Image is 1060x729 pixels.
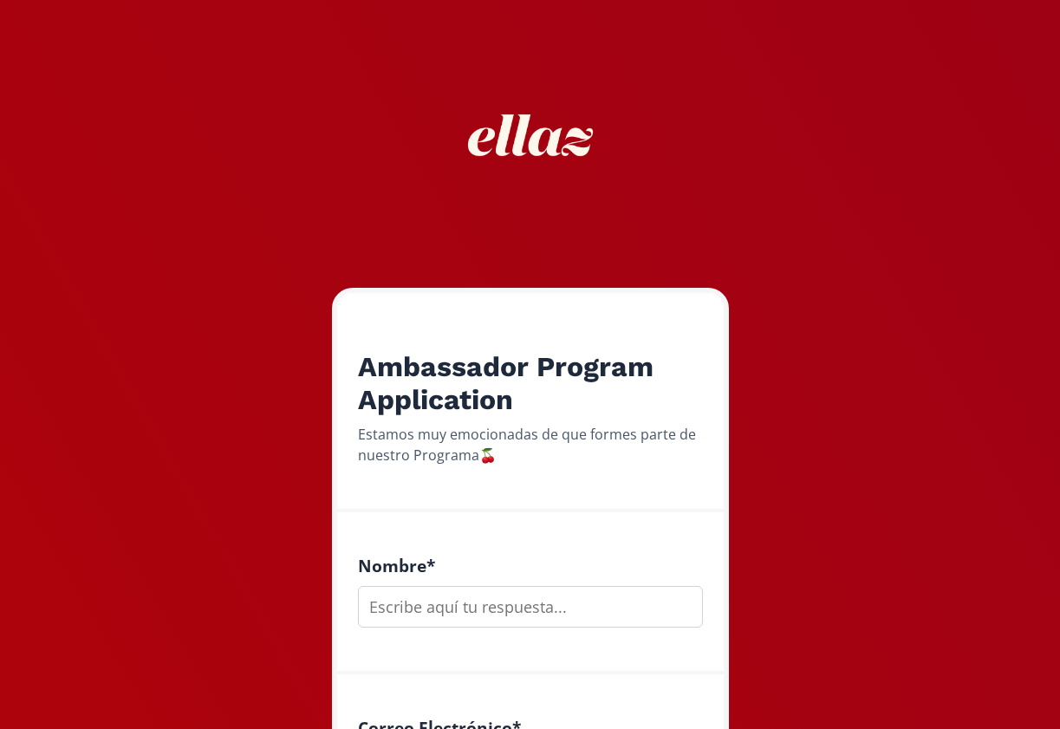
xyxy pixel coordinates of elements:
input: Escribe aquí tu respuesta... [358,586,703,628]
h4: Nombre * [358,556,703,576]
img: nKmKAABZpYV7 [452,57,608,213]
h2: Ambassador Program Application [358,350,703,417]
div: Estamos muy emocionadas de que formes parte de nuestro Programa🍒 [358,424,703,465]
